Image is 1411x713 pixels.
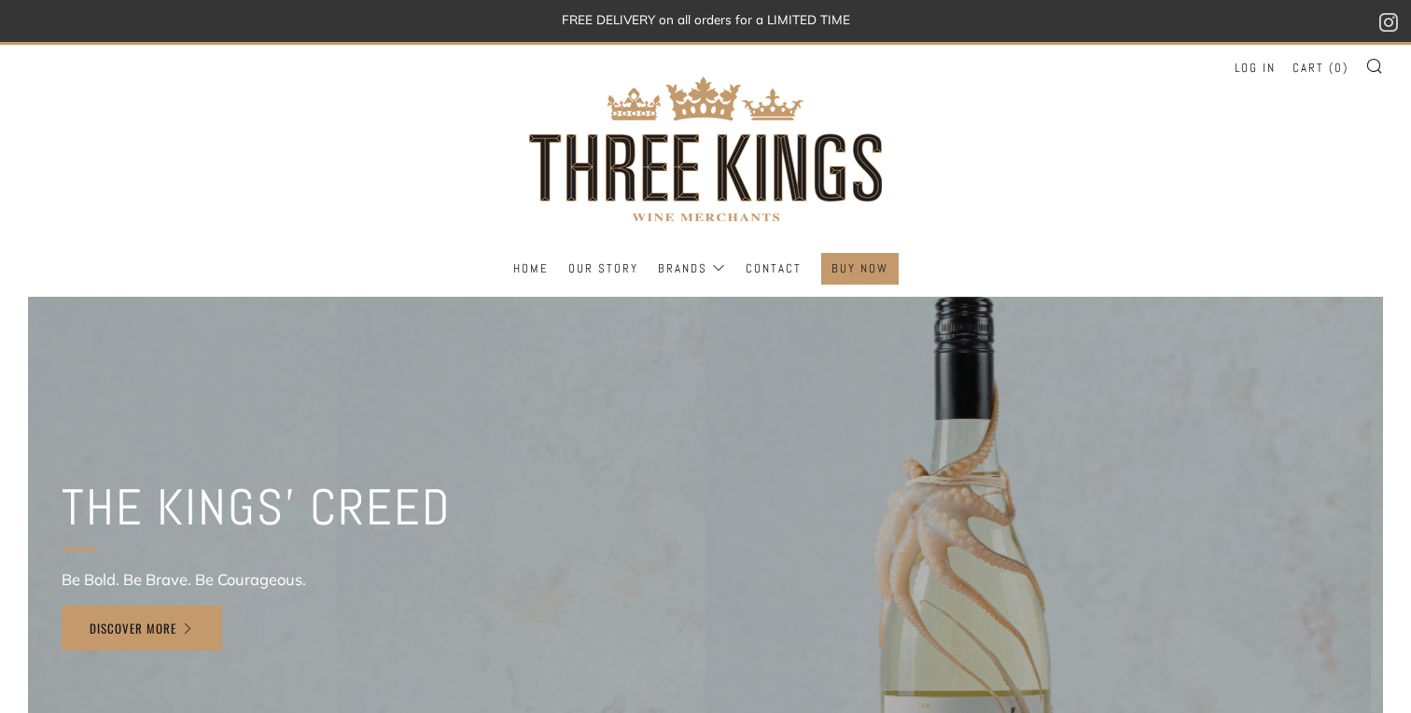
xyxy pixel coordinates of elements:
[62,606,222,650] a: DISCOVER MORE
[658,254,726,284] a: Brands
[519,45,892,253] img: three kings wine merchants
[568,254,638,284] a: Our Story
[1292,53,1348,83] a: Cart (0)
[62,477,451,538] h2: THE KINGS' CREED
[1235,53,1276,83] a: Log in
[513,254,549,284] a: Home
[1334,60,1343,76] span: 0
[831,254,888,284] a: BUY NOW
[746,254,802,284] a: Contact
[62,564,451,594] p: Be Bold. Be Brave. Be Courageous.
